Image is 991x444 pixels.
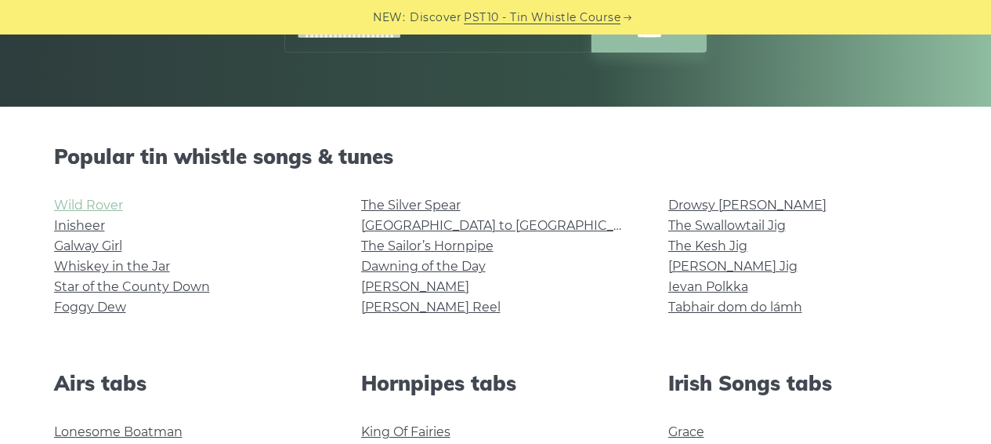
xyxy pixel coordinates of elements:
[54,238,122,253] a: Galway Girl
[361,259,486,274] a: Dawning of the Day
[361,300,501,315] a: [PERSON_NAME] Reel
[668,300,802,315] a: Tabhair dom do lámh
[54,218,105,233] a: Inisheer
[361,424,450,439] a: King Of Fairies
[54,259,170,274] a: Whiskey in the Jar
[54,371,324,395] h2: Airs tabs
[361,198,461,213] a: The Silver Spear
[668,218,786,233] a: The Swallowtail Jig
[668,279,748,294] a: Ievan Polkka
[54,279,210,294] a: Star of the County Down
[54,424,183,439] a: Lonesome Boatman
[668,198,826,213] a: Drowsy [PERSON_NAME]
[410,9,461,27] span: Discover
[668,424,704,439] a: Grace
[361,218,650,233] a: [GEOGRAPHIC_DATA] to [GEOGRAPHIC_DATA]
[361,371,631,395] h2: Hornpipes tabs
[668,371,938,395] h2: Irish Songs tabs
[361,279,469,294] a: [PERSON_NAME]
[54,300,126,315] a: Foggy Dew
[54,198,123,213] a: Wild Rover
[668,238,747,253] a: The Kesh Jig
[464,9,620,27] a: PST10 - Tin Whistle Course
[361,238,494,253] a: The Sailor’s Hornpipe
[373,9,405,27] span: NEW:
[54,144,938,169] h2: Popular tin whistle songs & tunes
[668,259,798,274] a: [PERSON_NAME] Jig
